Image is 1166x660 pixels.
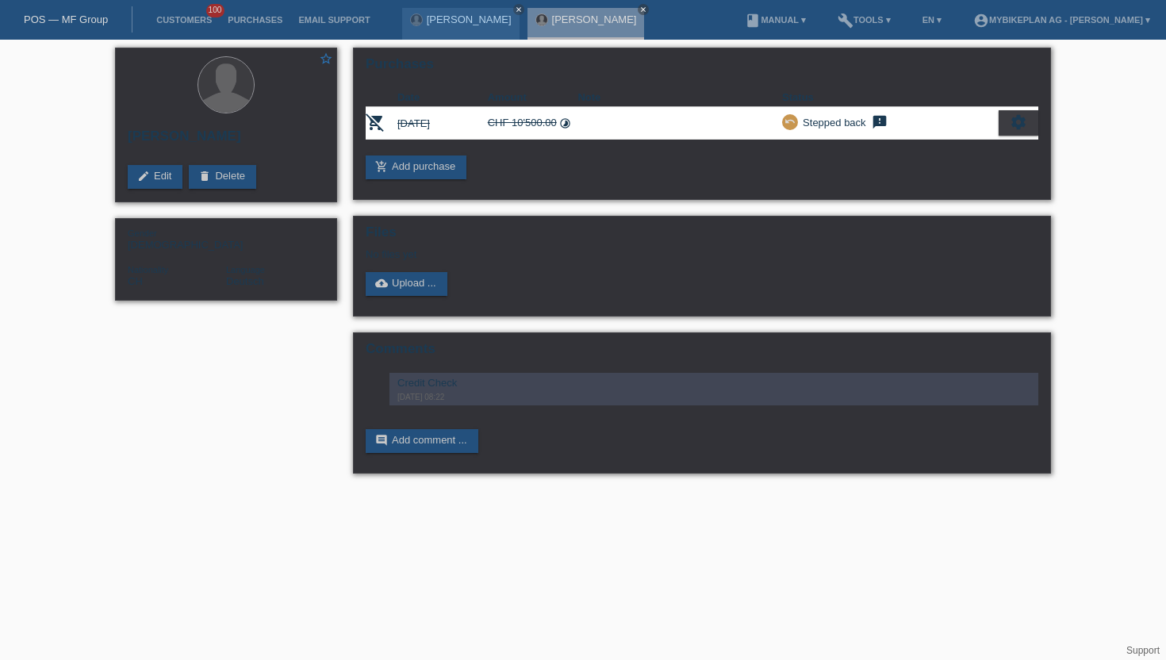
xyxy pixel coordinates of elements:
a: buildTools ▾ [830,15,899,25]
span: Deutsch [226,275,264,287]
div: Stepped back [798,114,866,131]
a: star_border [319,52,333,68]
span: Nationality [128,265,168,274]
a: Customers [148,15,220,25]
td: CHF 10'500.00 [488,107,578,140]
div: [DATE] 08:22 [397,393,1030,401]
a: account_circleMybikeplan AG - [PERSON_NAME] ▾ [965,15,1158,25]
i: account_circle [973,13,989,29]
span: Language [226,265,265,274]
i: cloud_upload [375,277,388,290]
i: feedback [870,114,889,130]
th: Date [397,88,488,107]
a: editEdit [128,165,182,189]
i: book [745,13,761,29]
span: 100 [206,4,225,17]
i: settings [1010,113,1027,131]
i: star_border [319,52,333,66]
i: comment [375,434,388,447]
h2: Comments [366,341,1038,365]
div: No files yet [366,248,850,260]
a: bookManual ▾ [737,15,814,25]
i: undo [784,116,796,127]
i: edit [137,170,150,182]
a: cloud_uploadUpload ... [366,272,447,296]
h2: Files [366,224,1038,248]
td: [DATE] [397,107,488,140]
i: build [838,13,853,29]
a: close [638,4,649,15]
span: Gender [128,228,157,238]
i: close [639,6,647,13]
h2: Purchases [366,56,1038,80]
a: close [513,4,524,15]
a: [PERSON_NAME] [427,13,512,25]
a: EN ▾ [915,15,949,25]
a: deleteDelete [189,165,256,189]
th: Amount [488,88,578,107]
div: [DEMOGRAPHIC_DATA] [128,227,226,251]
a: [PERSON_NAME] [552,13,637,25]
span: Switzerland [128,275,143,287]
a: POS — MF Group [24,13,108,25]
i: add_shopping_cart [375,160,388,173]
a: Email Support [290,15,378,25]
th: Status [782,88,999,107]
a: add_shopping_cartAdd purchase [366,155,466,179]
i: close [515,6,523,13]
i: Instalments (48 instalments) [559,117,571,129]
a: Support [1126,645,1160,656]
div: Credit Check [397,377,1030,389]
i: delete [198,170,211,182]
a: Purchases [220,15,290,25]
h2: [PERSON_NAME] [128,129,324,152]
a: commentAdd comment ... [366,429,478,453]
i: POSP00027876 [366,113,385,132]
th: Note [577,88,782,107]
